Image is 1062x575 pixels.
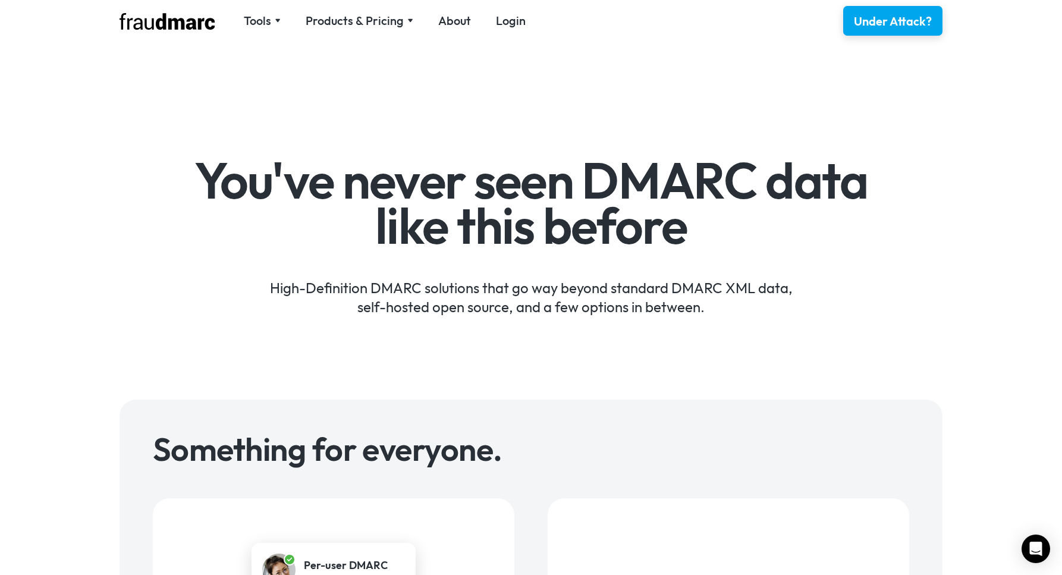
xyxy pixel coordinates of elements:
h1: You've never seen DMARC data like this before [186,158,876,248]
a: Under Attack? [843,6,942,36]
div: High-Definition DMARC solutions that go way beyond standard DMARC XML data, self-hosted open sour... [186,260,876,316]
a: About [438,12,471,29]
div: Per-user DMARC [304,558,388,573]
div: Under Attack? [854,13,932,30]
div: Products & Pricing [306,12,404,29]
h3: Something for everyone. [153,433,909,465]
div: Products & Pricing [306,12,413,29]
a: Login [496,12,526,29]
div: Tools [244,12,271,29]
div: Open Intercom Messenger [1022,535,1050,563]
div: Tools [244,12,281,29]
